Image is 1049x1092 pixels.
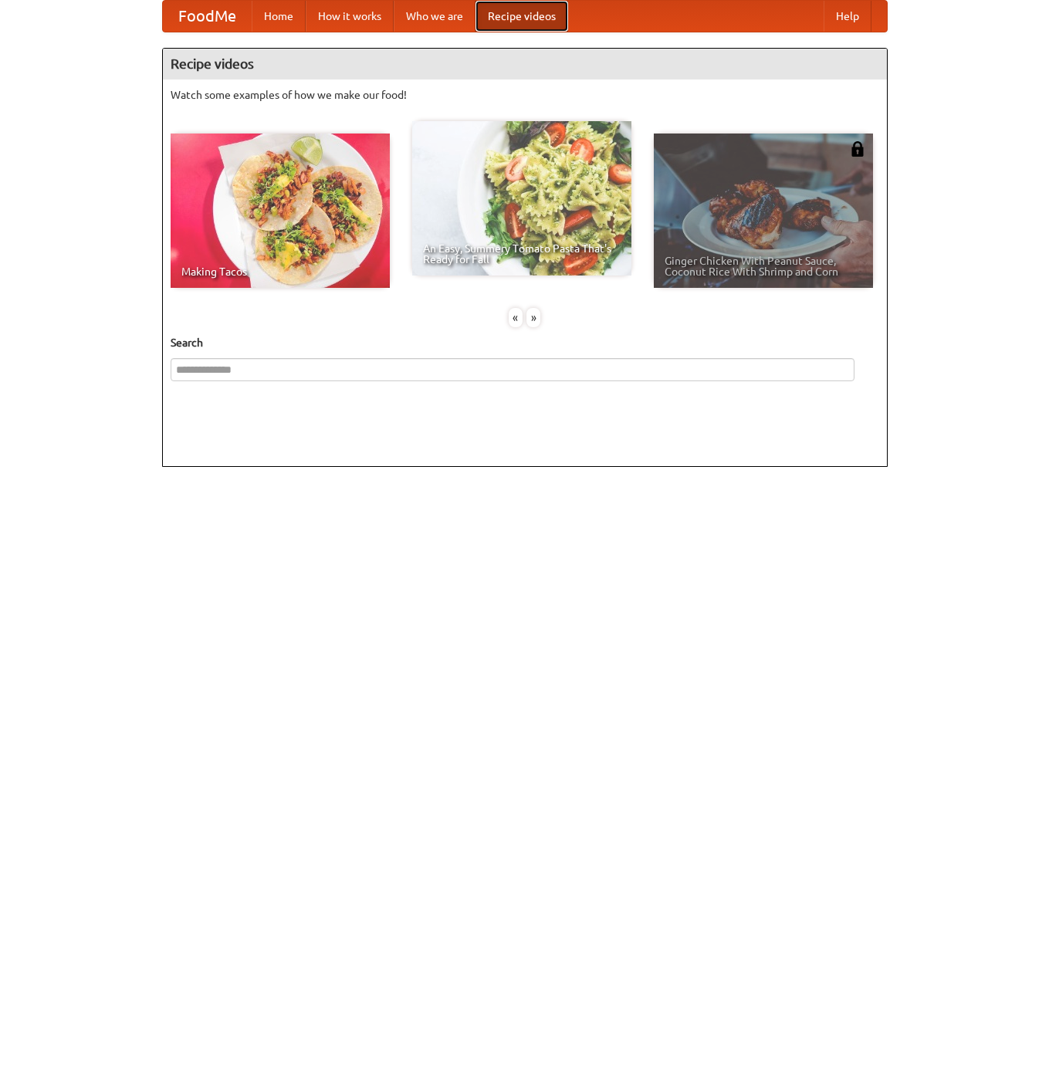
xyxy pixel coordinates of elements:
a: Making Tacos [171,134,390,288]
img: 483408.png [850,141,865,157]
span: An Easy, Summery Tomato Pasta That's Ready for Fall [423,243,621,265]
a: Home [252,1,306,32]
h4: Recipe videos [163,49,887,79]
div: « [509,308,523,327]
a: Recipe videos [475,1,568,32]
a: An Easy, Summery Tomato Pasta That's Ready for Fall [412,121,631,276]
h5: Search [171,335,879,350]
a: FoodMe [163,1,252,32]
a: How it works [306,1,394,32]
div: » [526,308,540,327]
a: Who we are [394,1,475,32]
span: Making Tacos [181,266,379,277]
a: Help [824,1,871,32]
p: Watch some examples of how we make our food! [171,87,879,103]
